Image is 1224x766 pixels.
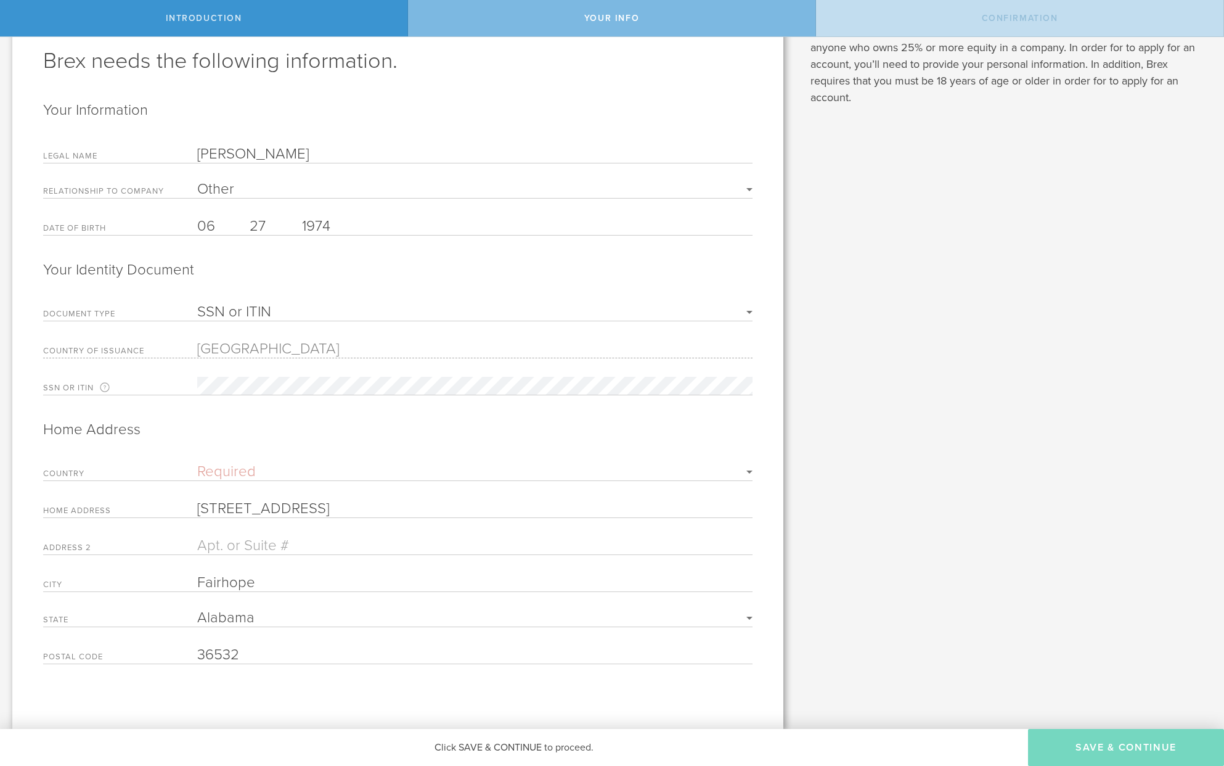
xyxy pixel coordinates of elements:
label: Date of birth [43,224,197,235]
input: YYYY [302,217,407,235]
span: Confirmation [982,13,1058,23]
input: DD [250,217,302,235]
p: It is that all US financial institutions must verify the identity of anyone who owns 25% or more ... [810,23,1206,106]
input: Required [197,574,753,591]
label: Relationship to Company [43,187,197,198]
label: State [43,616,197,627]
span: Your Info [584,13,639,23]
label: Postal code [43,653,197,664]
label: Address 2 [43,544,197,554]
label: Document Type [43,310,197,321]
a: legally required [826,24,902,38]
label: Legal Name [43,152,197,163]
input: Required [197,145,753,163]
label: SSN or ITIN [43,382,197,395]
h2: Your Information [43,101,753,120]
span: Introduction [166,13,242,23]
button: Save & Continue [1028,729,1224,766]
label: Home Address [43,507,197,517]
label: City [43,581,197,591]
label: Country of Issuance [43,347,197,358]
input: Required [197,500,753,517]
input: Required [197,646,753,664]
label: Country [43,470,197,480]
input: Apt. or Suite # [197,537,753,554]
h2: Your Identity Document [43,260,753,280]
input: MM [197,217,250,235]
h1: Brex needs the following information. [43,46,753,76]
h2: Home Address [43,420,753,440]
